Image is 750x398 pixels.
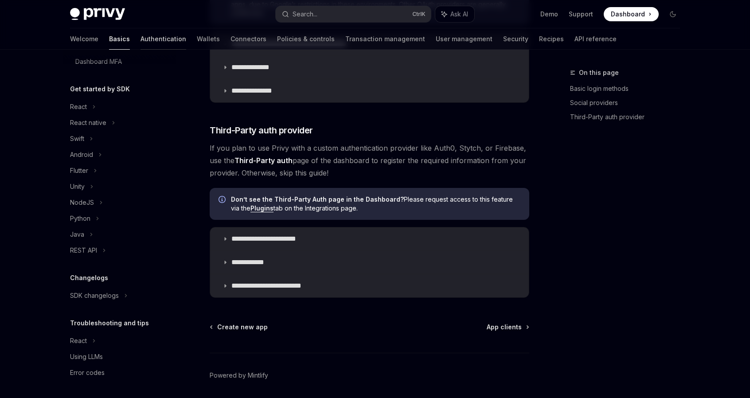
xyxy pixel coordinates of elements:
h5: Get started by SDK [70,84,130,94]
h5: Troubleshooting and tips [70,318,149,328]
span: Please request access to this feature via the tab on the Integrations page. [231,195,520,213]
div: Python [70,213,90,224]
a: Demo [540,10,558,19]
span: App clients [487,323,522,332]
a: Plugins [250,204,273,212]
a: Policies & controls [277,28,335,50]
div: Flutter [70,165,88,176]
a: Recipes [539,28,564,50]
a: App clients [487,323,528,332]
a: Basic login methods [570,82,687,96]
span: On this page [579,67,619,78]
a: Basics [109,28,130,50]
div: Android [70,149,93,160]
a: Dashboard [604,7,659,21]
a: Welcome [70,28,98,50]
img: dark logo [70,8,125,20]
h5: Changelogs [70,273,108,283]
a: Transaction management [345,28,425,50]
div: Error codes [70,367,105,378]
strong: Don’t see the Third-Party Auth page in the Dashboard? [231,195,404,203]
a: API reference [574,28,617,50]
div: Using LLMs [70,351,103,362]
a: Support [569,10,593,19]
a: Create new app [211,323,268,332]
button: Toggle dark mode [666,7,680,21]
a: Third-Party auth provider [570,110,687,124]
div: REST API [70,245,97,256]
div: React native [70,117,106,128]
a: Wallets [197,28,220,50]
button: Ask AI [435,6,474,22]
span: Ctrl K [412,11,426,18]
span: Ask AI [450,10,468,19]
div: Java [70,229,84,240]
span: Create new app [217,323,268,332]
div: Search... [293,9,317,20]
a: Connectors [230,28,266,50]
a: Error codes [63,365,176,381]
a: Authentication [141,28,186,50]
div: Swift [70,133,84,144]
div: Unity [70,181,85,192]
span: If you plan to use Privy with a custom authentication provider like Auth0, Stytch, or Firebase, u... [210,142,529,179]
div: NodeJS [70,197,94,208]
a: Using LLMs [63,349,176,365]
a: User management [436,28,492,50]
a: Security [503,28,528,50]
div: React [70,336,87,346]
span: Third-Party auth provider [210,124,313,137]
svg: Info [219,196,227,205]
span: Dashboard [611,10,645,19]
a: Social providers [570,96,687,110]
strong: Third-Party auth [234,156,293,165]
button: Search...CtrlK [276,6,431,22]
div: SDK changelogs [70,290,119,301]
a: Powered by Mintlify [210,371,268,380]
div: React [70,101,87,112]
